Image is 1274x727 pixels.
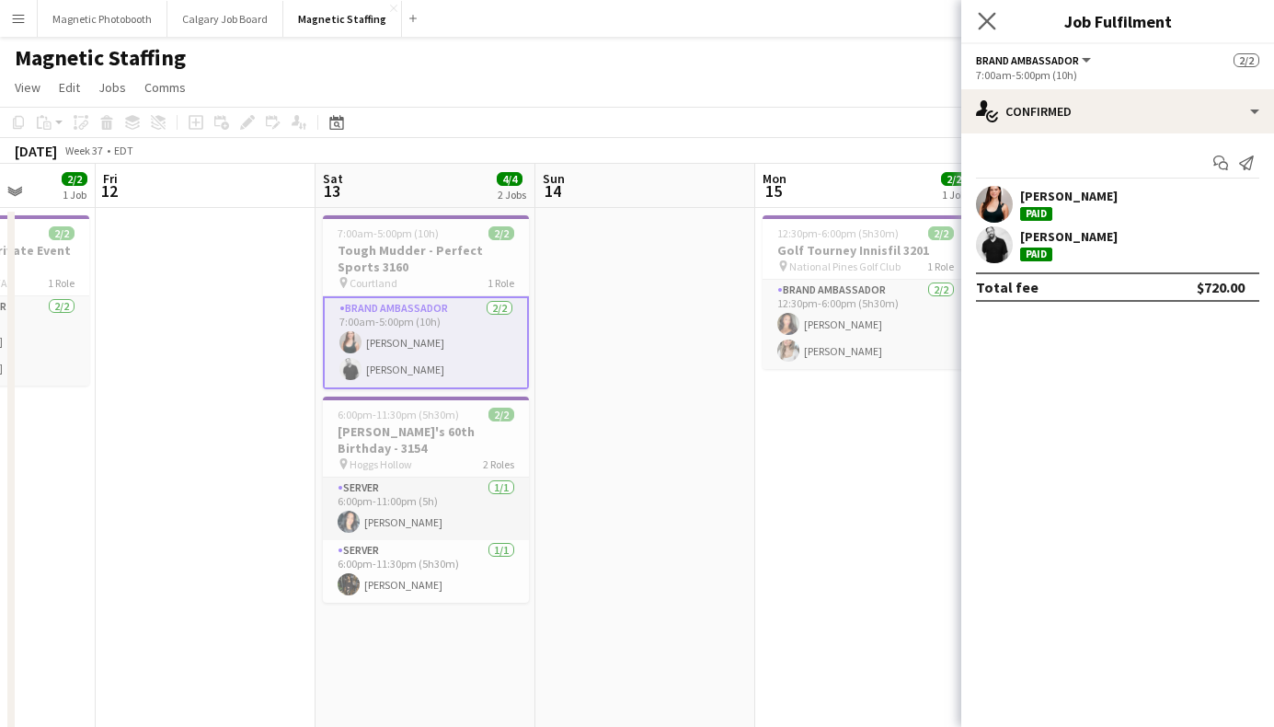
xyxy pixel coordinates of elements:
[941,172,967,186] span: 2/2
[540,180,565,202] span: 14
[942,188,966,202] div: 1 Job
[1020,228,1118,245] div: [PERSON_NAME]
[927,260,954,273] span: 1 Role
[976,53,1079,67] span: Brand Ambassador
[61,144,107,157] span: Week 37
[961,9,1274,33] h3: Job Fulfilment
[338,226,439,240] span: 7:00am-5:00pm (10h)
[100,180,118,202] span: 12
[976,278,1039,296] div: Total fee
[323,242,529,275] h3: Tough Mudder - Perfect Sports 3160
[7,75,48,99] a: View
[498,188,526,202] div: 2 Jobs
[137,75,193,99] a: Comms
[350,457,412,471] span: Hoggs Hollow
[760,180,786,202] span: 15
[167,1,283,37] button: Calgary Job Board
[323,397,529,603] app-job-card: 6:00pm-11:30pm (5h30m)2/2[PERSON_NAME]'s 60th Birthday - 3154 Hoggs Hollow2 RolesServer1/16:00pm-...
[789,260,901,273] span: National Pines Golf Club
[976,53,1094,67] button: Brand Ambassador
[497,172,522,186] span: 4/4
[488,226,514,240] span: 2/2
[928,226,954,240] span: 2/2
[338,408,459,421] span: 6:00pm-11:30pm (5h30m)
[323,540,529,603] app-card-role: Server1/16:00pm-11:30pm (5h30m)[PERSON_NAME]
[543,170,565,187] span: Sun
[15,44,186,72] h1: Magnetic Staffing
[283,1,402,37] button: Magnetic Staffing
[323,296,529,389] app-card-role: Brand Ambassador2/27:00am-5:00pm (10h)[PERSON_NAME][PERSON_NAME]
[98,79,126,96] span: Jobs
[777,226,899,240] span: 12:30pm-6:00pm (5h30m)
[103,170,118,187] span: Fri
[976,68,1259,82] div: 7:00am-5:00pm (10h)
[320,180,343,202] span: 13
[52,75,87,99] a: Edit
[38,1,167,37] button: Magnetic Photobooth
[1197,278,1245,296] div: $720.00
[1234,53,1259,67] span: 2/2
[15,79,40,96] span: View
[1020,207,1052,221] div: Paid
[323,423,529,456] h3: [PERSON_NAME]'s 60th Birthday - 3154
[1020,248,1052,261] div: Paid
[62,172,87,186] span: 2/2
[91,75,133,99] a: Jobs
[763,242,969,259] h3: Golf Tourney Innisfil 3201
[1020,188,1118,204] div: [PERSON_NAME]
[488,276,514,290] span: 1 Role
[763,215,969,369] app-job-card: 12:30pm-6:00pm (5h30m)2/2Golf Tourney Innisfil 3201 National Pines Golf Club1 RoleBrand Ambassado...
[48,276,75,290] span: 1 Role
[763,280,969,369] app-card-role: Brand Ambassador2/212:30pm-6:00pm (5h30m)[PERSON_NAME][PERSON_NAME]
[323,170,343,187] span: Sat
[350,276,397,290] span: Courtland
[488,408,514,421] span: 2/2
[49,226,75,240] span: 2/2
[323,215,529,389] app-job-card: 7:00am-5:00pm (10h)2/2Tough Mudder - Perfect Sports 3160 Courtland1 RoleBrand Ambassador2/27:00am...
[15,142,57,160] div: [DATE]
[961,89,1274,133] div: Confirmed
[144,79,186,96] span: Comms
[763,170,786,187] span: Mon
[323,478,529,540] app-card-role: Server1/16:00pm-11:00pm (5h)[PERSON_NAME]
[59,79,80,96] span: Edit
[63,188,86,202] div: 1 Job
[483,457,514,471] span: 2 Roles
[114,144,133,157] div: EDT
